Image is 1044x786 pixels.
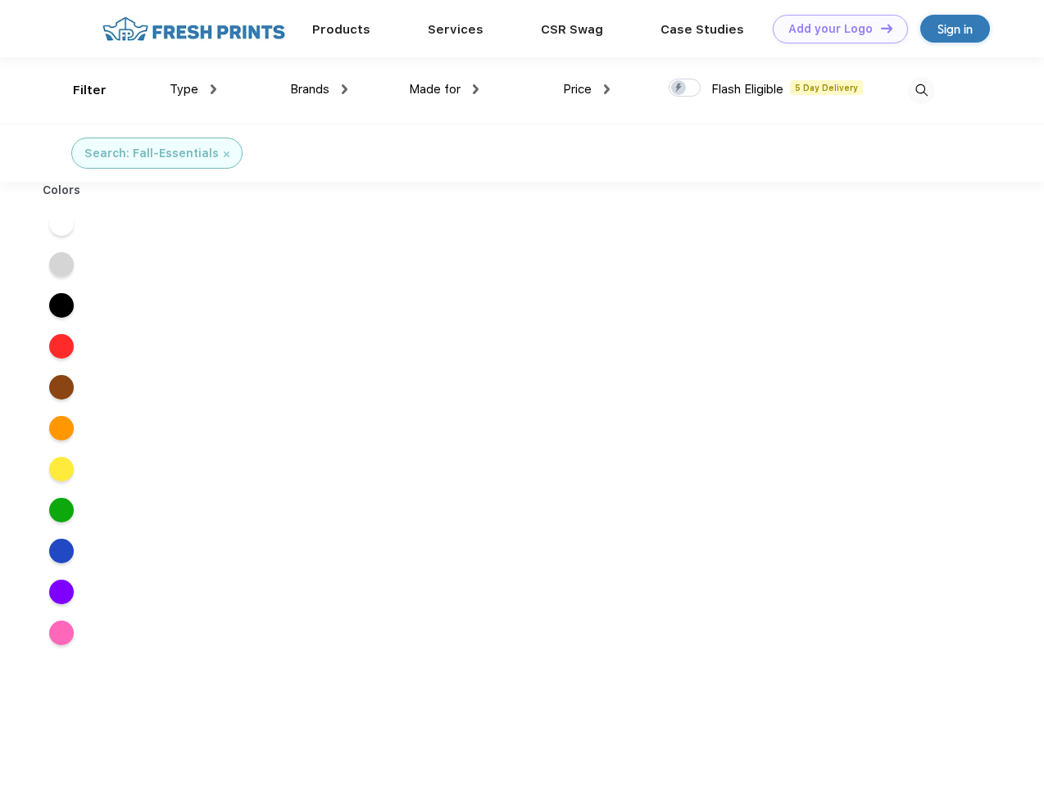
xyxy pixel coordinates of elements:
[409,82,461,97] span: Made for
[98,15,290,43] img: fo%20logo%202.webp
[563,82,592,97] span: Price
[790,80,863,95] span: 5 Day Delivery
[473,84,479,94] img: dropdown.png
[881,24,892,33] img: DT
[312,22,370,37] a: Products
[84,145,219,162] div: Search: Fall-Essentials
[920,15,990,43] a: Sign in
[788,22,873,36] div: Add your Logo
[604,84,610,94] img: dropdown.png
[30,182,93,199] div: Colors
[211,84,216,94] img: dropdown.png
[908,77,935,104] img: desktop_search.svg
[73,81,107,100] div: Filter
[711,82,783,97] span: Flash Eligible
[170,82,198,97] span: Type
[290,82,329,97] span: Brands
[342,84,347,94] img: dropdown.png
[937,20,973,38] div: Sign in
[224,151,229,157] img: filter_cancel.svg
